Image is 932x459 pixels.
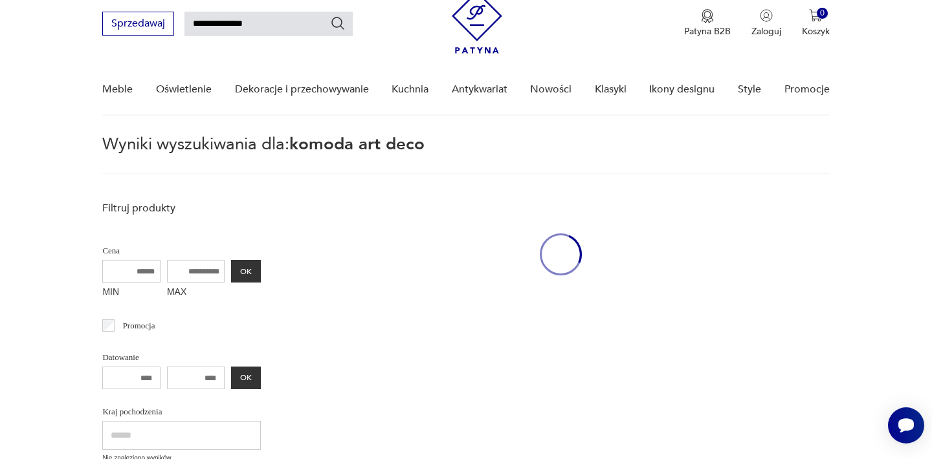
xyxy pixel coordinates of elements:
[102,244,261,258] p: Cena
[235,65,369,114] a: Dekoracje i przechowywanie
[102,283,161,303] label: MIN
[751,9,781,37] button: Zaloguj
[102,350,261,365] p: Datowanie
[123,319,155,333] p: Promocja
[530,65,571,114] a: Nowości
[167,283,225,303] label: MAX
[760,9,773,22] img: Ikonka użytkownika
[102,405,261,419] p: Kraj pochodzenia
[102,136,829,174] p: Wyniki wyszukiwania dla:
[684,9,731,37] button: Patyna B2B
[102,65,133,114] a: Meble
[751,25,781,37] p: Zaloguj
[738,65,761,114] a: Style
[595,65,627,114] a: Klasyki
[684,9,731,37] a: Ikona medaluPatyna B2B
[330,16,346,31] button: Szukaj
[817,8,828,19] div: 0
[802,25,830,37] p: Koszyk
[392,65,428,114] a: Kuchnia
[102,20,174,29] a: Sprzedawaj
[649,65,715,114] a: Ikony designu
[802,9,830,37] button: 0Koszyk
[540,195,582,314] div: oval-loading
[452,65,507,114] a: Antykwariat
[231,260,261,283] button: OK
[701,9,714,23] img: Ikona medalu
[102,12,174,36] button: Sprzedawaj
[156,65,212,114] a: Oświetlenie
[809,9,822,22] img: Ikona koszyka
[684,25,731,37] p: Patyna B2B
[784,65,830,114] a: Promocje
[231,367,261,389] button: OK
[888,407,924,443] iframe: Smartsupp widget button
[102,201,261,215] p: Filtruj produkty
[289,133,425,156] span: komoda art deco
